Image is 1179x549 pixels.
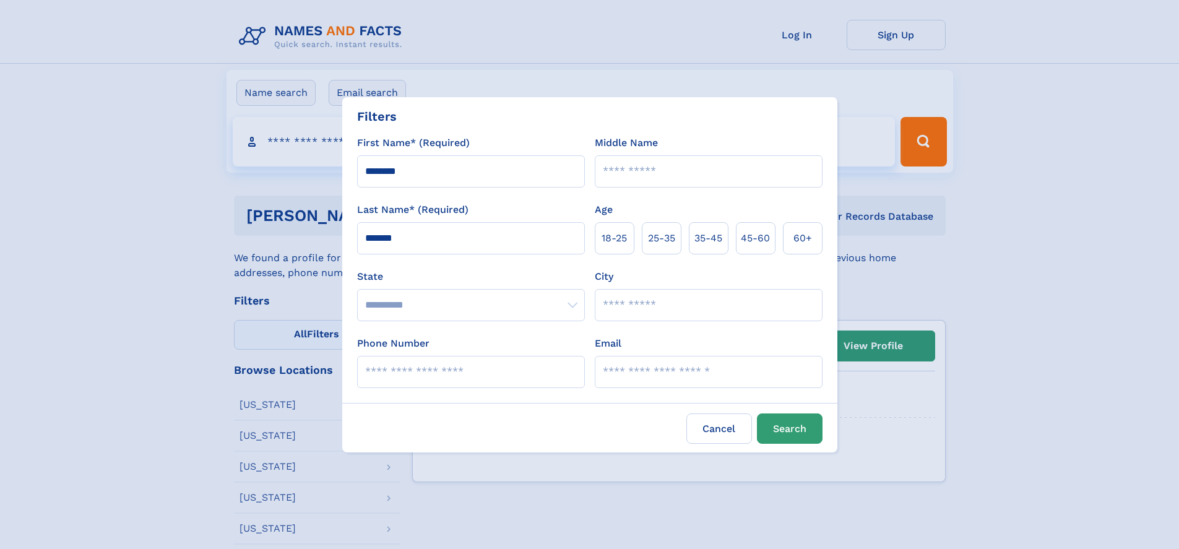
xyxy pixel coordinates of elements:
[741,231,770,246] span: 45‑60
[595,336,621,351] label: Email
[694,231,722,246] span: 35‑45
[357,336,430,351] label: Phone Number
[357,136,470,150] label: First Name* (Required)
[357,107,397,126] div: Filters
[757,413,823,444] button: Search
[357,202,469,217] label: Last Name* (Required)
[648,231,675,246] span: 25‑35
[602,231,627,246] span: 18‑25
[793,231,812,246] span: 60+
[595,202,613,217] label: Age
[357,269,585,284] label: State
[686,413,752,444] label: Cancel
[595,136,658,150] label: Middle Name
[595,269,613,284] label: City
